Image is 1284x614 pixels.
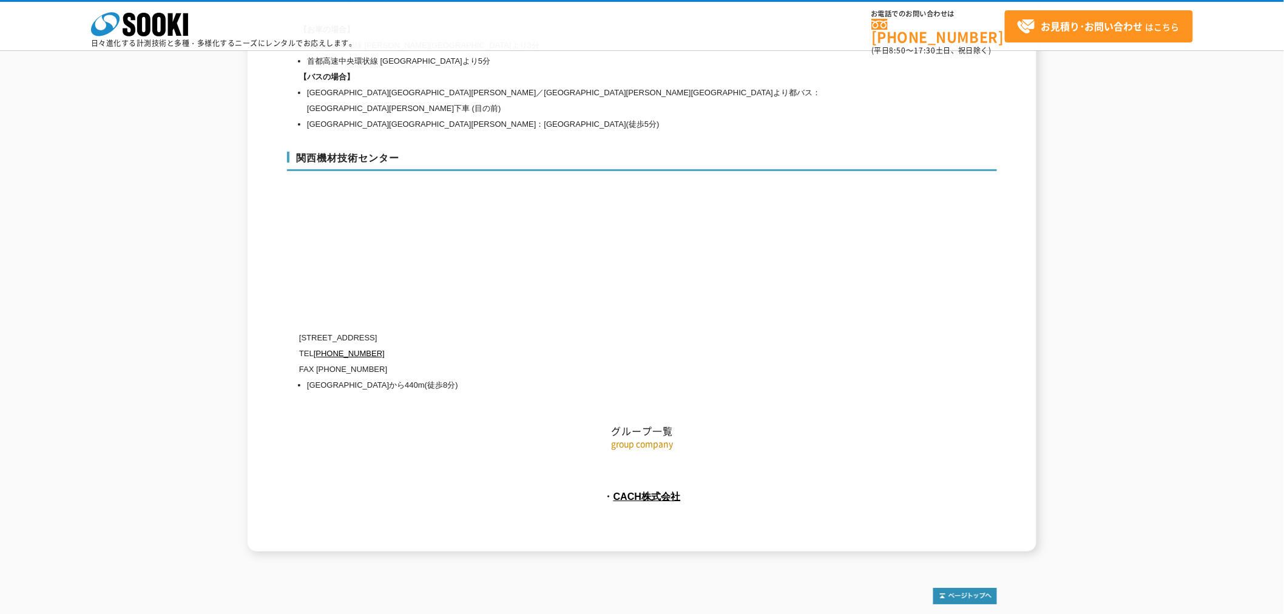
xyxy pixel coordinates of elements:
h1: 【バスの場合】 [299,69,882,85]
span: (平日 ～ 土日、祝日除く) [871,45,992,56]
li: [GEOGRAPHIC_DATA][GEOGRAPHIC_DATA][PERSON_NAME]／[GEOGRAPHIC_DATA][PERSON_NAME][GEOGRAPHIC_DATA]より... [307,85,882,116]
p: 日々進化する計測技術と多種・多様化するニーズにレンタルでお応えします。 [91,39,357,47]
p: FAX [PHONE_NUMBER] [299,362,882,377]
span: お電話でのお問い合わせは [871,10,1005,18]
h2: グループ一覧 [287,303,997,437]
a: CACH株式会社 [613,491,681,502]
span: 8:50 [890,45,907,56]
strong: お見積り･お問い合わせ [1041,19,1143,33]
p: ・ [287,487,997,506]
p: group company [287,437,997,450]
li: [GEOGRAPHIC_DATA][GEOGRAPHIC_DATA][PERSON_NAME]：[GEOGRAPHIC_DATA](徒歩5分) [307,116,882,132]
p: [STREET_ADDRESS] [299,330,882,346]
li: 首都高速中央環状線 [GEOGRAPHIC_DATA]より5分 [307,53,882,69]
span: はこちら [1017,18,1180,36]
li: [GEOGRAPHIC_DATA]から440m(徒歩8分) [307,377,882,393]
a: [PHONE_NUMBER] [314,349,385,358]
img: トップページへ [933,588,997,604]
span: 17:30 [914,45,936,56]
h3: 関西機材技術センター [287,152,997,171]
a: [PHONE_NUMBER] [871,19,1005,44]
p: TEL [299,346,882,362]
a: お見積り･お問い合わせはこちら [1005,10,1193,42]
